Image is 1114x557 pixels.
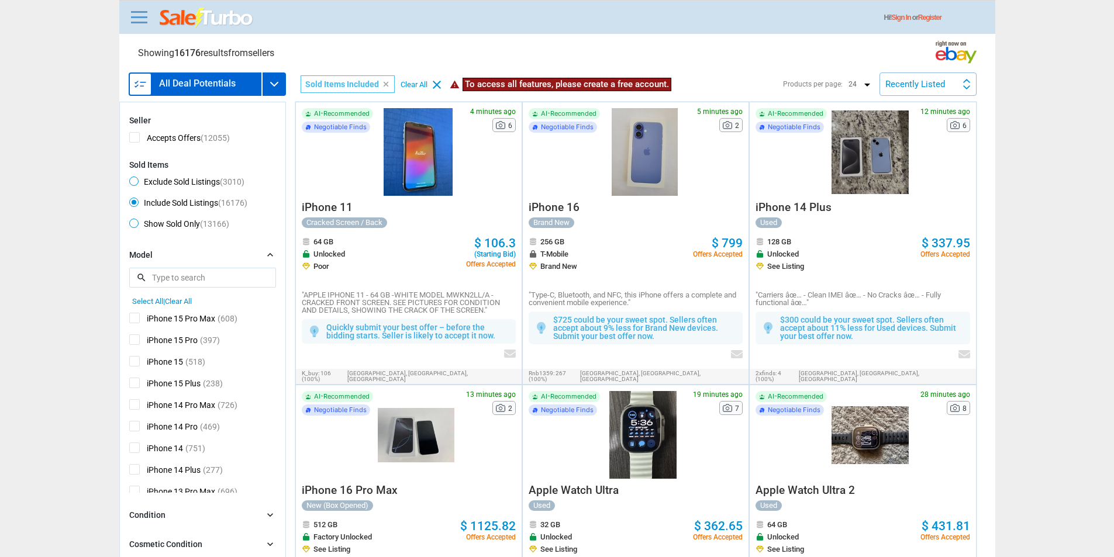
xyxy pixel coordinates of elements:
span: AI-Recommended [314,110,370,117]
span: Negotiable Finds [768,407,820,413]
span: To access all features, please create a free account. [463,78,671,91]
p: 24 [846,77,869,91]
span: Offers Accepted [693,534,743,541]
div: Sold Items [129,160,276,169]
span: 8 [963,405,967,412]
a: $ 799 [712,237,743,250]
span: (16176) [218,198,247,207]
span: Offers Accepted [466,261,516,268]
span: 256 GB [540,238,564,245]
span: Brand New [540,262,577,270]
span: AI-Recommended [541,393,596,400]
span: [GEOGRAPHIC_DATA], [GEOGRAPHIC_DATA],[GEOGRAPHIC_DATA] [799,371,970,382]
span: (Starting Bid) [466,251,516,258]
span: Unlocked [767,533,799,541]
span: See Listing [540,545,577,553]
span: Unlocked [313,250,345,258]
span: (518) [185,357,205,366]
span: (13166) [200,219,229,229]
div: Used [529,500,555,511]
img: envelop icon [504,350,516,358]
span: 6 [963,122,967,129]
span: 2 [735,122,739,129]
a: $ 431.81 [922,520,970,532]
i: clear [382,80,390,88]
span: (751) [185,444,205,453]
span: (277) [203,465,223,475]
span: Negotiable Finds [314,407,367,413]
a: Apple Watch Ultra 2 [756,487,855,496]
span: rnb1359: [529,370,554,376]
i: chevron_right [264,249,276,261]
img: envelop icon [731,350,743,358]
span: See Listing [313,545,350,553]
p: $300 could be your sweet spot. Sellers often accept about 11% less for Used devices. Submit your ... [780,316,964,340]
div: Brand New [529,217,574,228]
span: 2xfinds: [756,370,777,376]
span: Clear All [165,297,192,306]
span: Factory Unlocked [313,533,372,541]
span: 128 GB [767,238,791,245]
span: iPhone 14 Pro Max [129,399,215,414]
span: [GEOGRAPHIC_DATA], [GEOGRAPHIC_DATA],[GEOGRAPHIC_DATA] [347,371,516,382]
span: Select All [132,297,163,306]
i: search [136,272,147,283]
span: Apple Watch Ultra [529,483,619,497]
img: saleturbo.com - Online Deals and Discount Coupons [160,8,254,29]
span: $ 799 [712,236,743,250]
span: 2 [508,405,512,412]
span: or [912,13,941,22]
span: iPhone 14 Plus [129,464,201,479]
span: (12055) [201,133,230,143]
span: (608) [218,314,237,323]
span: Offers Accepted [920,251,970,258]
a: Register [918,13,941,22]
span: iPhone 11 [302,200,353,214]
span: 6 [508,122,512,129]
span: AI-Recommended [768,110,823,117]
span: Sold Items Included [305,79,379,89]
span: 4 minutes ago [470,108,516,115]
span: iPhone 15 Pro [129,334,198,349]
span: Hi! [884,13,892,22]
div: Used [756,500,782,511]
span: from sellers [228,47,274,58]
a: iPhone 11 [302,204,353,213]
div: | [132,297,273,306]
div: New (Box Opened) [302,500,373,511]
span: Offers Accepted [460,534,516,541]
span: 7 [735,405,739,412]
span: 512 GB [313,521,337,528]
a: $ 1125.82 [460,520,516,532]
h3: All Deal Potentials [159,79,236,88]
span: (696) [218,487,237,496]
p: $725 could be your sweet spot. Sellers often accept about 9% less for Brand New devices. Submit y... [553,316,737,340]
span: Accepts Offers [129,132,230,147]
span: AI-Recommended [314,393,370,400]
div: Products per page: [783,81,843,88]
span: (397) [200,335,220,345]
p: "Type-C, Bluetooth, and NFC, this iPhone offers a complete and convenient mobile experience." [529,291,743,306]
i: chevron_right [264,509,276,521]
div: Used [756,217,782,228]
span: Unlocked [540,533,572,541]
span: $ 1125.82 [460,519,516,533]
span: Negotiable Finds [768,124,820,130]
span: 267 (100%) [529,370,566,382]
p: Quickly submit your best offer – before the bidding starts. Seller is likely to accept it now. [326,323,510,340]
span: iPhone 15 [129,356,183,371]
span: (3010) [220,177,244,186]
span: Exclude Sold Listings [129,177,244,191]
span: 64 GB [313,238,333,245]
span: 19 minutes ago [693,391,743,398]
a: $ 106.3 [474,237,516,250]
span: $ 106.3 [474,236,516,250]
span: AI-Recommended [768,393,823,400]
span: Unlocked [767,250,799,258]
span: iPhone 13 Pro Max [129,486,215,500]
span: [GEOGRAPHIC_DATA], [GEOGRAPHIC_DATA],[GEOGRAPHIC_DATA] [580,371,743,382]
span: Offers Accepted [693,251,743,258]
span: iPhone 16 Pro Max [302,483,398,497]
span: iPhone 15 Pro Max [129,313,215,327]
div: Recently Listed [885,80,945,89]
